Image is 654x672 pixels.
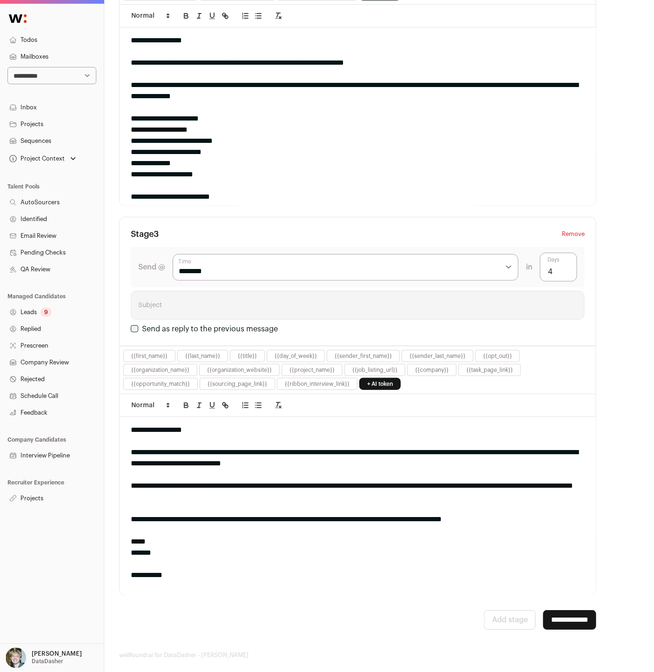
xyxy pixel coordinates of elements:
[131,352,168,360] button: {{first_name}}
[562,228,585,240] button: Remove
[285,380,350,388] button: {{ribbon_interview_link}}
[4,9,32,28] img: Wellfound
[275,352,317,360] button: {{day_of_week}}
[142,325,278,333] label: Send as reply to the previous message
[290,366,335,374] button: {{project_name}}
[526,262,533,273] span: in
[335,352,392,360] button: {{sender_first_name}}
[7,155,65,162] div: Project Context
[466,366,513,374] button: {{task_page_link}}
[238,352,257,360] button: {{title}}
[185,352,220,360] button: {{last_name}}
[7,152,78,165] button: Open dropdown
[410,352,465,360] button: {{sender_last_name}}
[483,352,512,360] button: {{opt_out}}
[138,262,165,273] label: Send @
[540,253,577,282] input: Days
[119,652,639,659] footer: wellfound:ai for DataDasher - [PERSON_NAME]
[208,380,267,388] button: {{sourcing_page_link}}
[415,366,449,374] button: {{company}}
[359,378,401,390] a: + AI token
[207,366,272,374] button: {{organization_website}}
[32,658,63,665] p: DataDasher
[131,380,190,388] button: {{opportunity_match}}
[352,366,398,374] button: {{job_listing_url}}
[40,308,52,317] div: 9
[131,366,189,374] button: {{organization_name}}
[6,648,26,668] img: 6494470-medium_jpg
[131,291,585,320] input: Subject
[4,648,84,668] button: Open dropdown
[131,228,159,240] h3: Stage
[154,230,159,238] span: 3
[32,651,82,658] p: [PERSON_NAME]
